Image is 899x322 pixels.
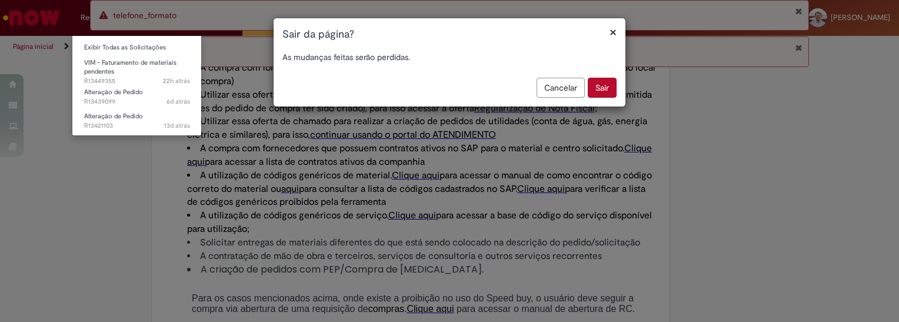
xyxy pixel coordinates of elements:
[167,97,190,106] span: 6d atrás
[72,57,202,82] a: Aberto R13449355 : VIM - Faturamento de materiais pendentes
[72,35,202,136] ul: Requisições
[84,58,177,77] span: VIM - Faturamento de materiais pendentes
[72,110,202,132] a: Aberto R13421103 : Alteração de Pedido
[84,97,190,107] span: R13439099
[282,27,617,42] h1: Sair da página?
[164,121,190,130] span: 13d atrás
[84,121,190,131] span: R13421103
[167,97,190,106] time: 22/08/2025 10:39:01
[588,78,617,98] button: Sair
[84,112,143,121] span: Alteração de Pedido
[164,121,190,130] time: 15/08/2025 14:28:37
[610,26,617,38] button: Fechar modal
[84,77,190,86] span: R13449355
[282,51,617,63] p: As mudanças feitas serão perdidas.
[163,77,190,85] time: 26/08/2025 16:08:04
[72,86,202,108] a: Aberto R13439099 : Alteração de Pedido
[84,88,143,97] span: Alteração de Pedido
[537,78,585,98] button: Cancelar
[72,41,202,54] a: Exibir Todas as Solicitações
[163,77,190,85] span: 22h atrás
